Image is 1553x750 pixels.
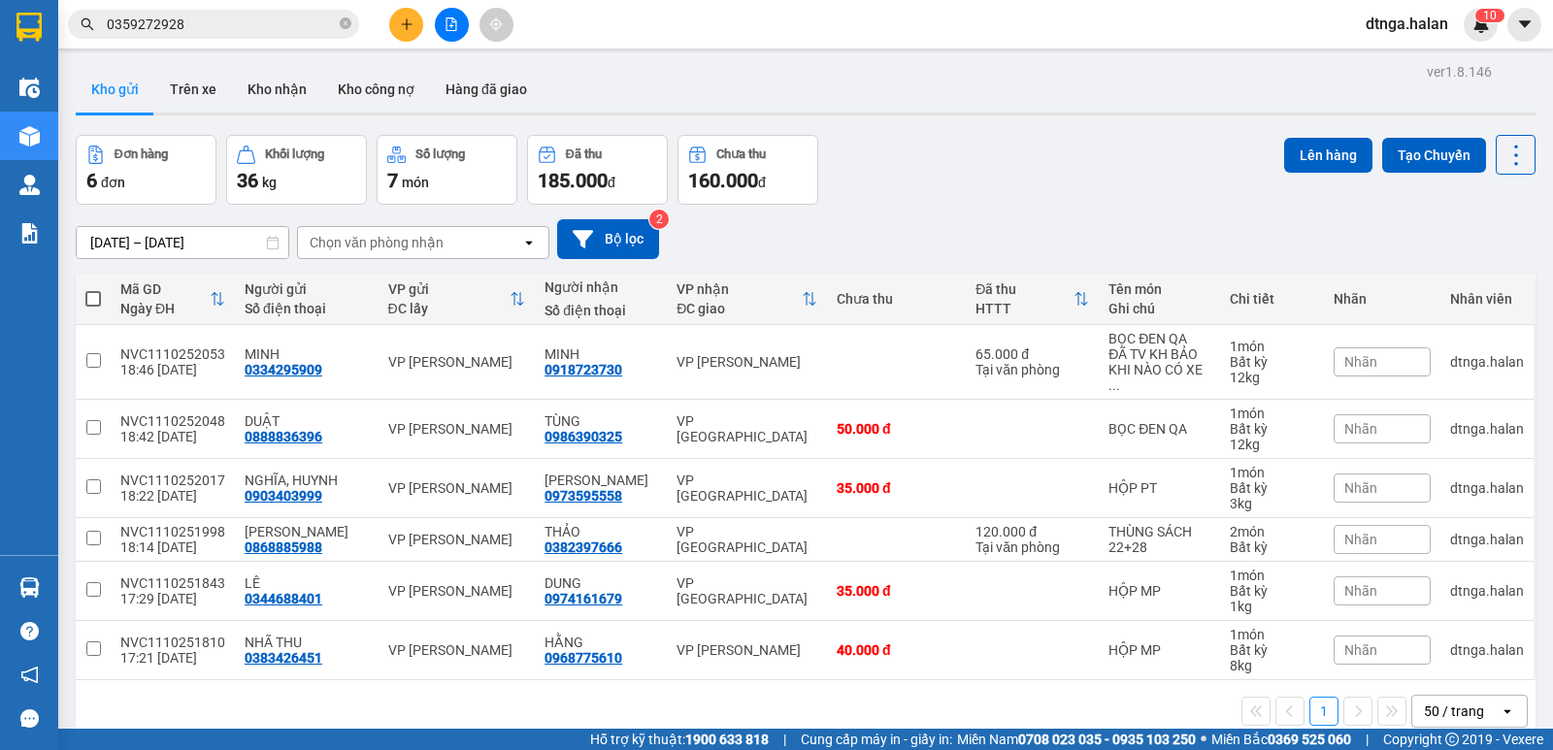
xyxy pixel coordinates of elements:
button: Đã thu185.000đ [527,135,668,205]
div: 8 kg [1230,658,1314,673]
button: aim [479,8,513,42]
div: 2 món [1230,524,1314,539]
div: LÊ [245,575,369,591]
div: BỌC ĐEN QA [1108,421,1210,437]
div: Người nhận [545,279,657,295]
div: NVC1110251998 [120,524,225,539]
div: VP [PERSON_NAME] [388,480,526,496]
div: VP [GEOGRAPHIC_DATA] [677,413,817,444]
div: NVC1110252017 [120,473,225,488]
div: 0973595558 [545,488,622,504]
button: Kho gửi [76,66,154,113]
div: VP [PERSON_NAME] [677,354,817,370]
img: warehouse-icon [19,78,40,98]
div: 18:22 [DATE] [120,488,225,504]
div: NVC1110251843 [120,575,225,591]
div: 0974161679 [545,591,622,606]
button: Tạo Chuyến [1382,138,1486,173]
sup: 10 [1475,9,1504,22]
div: 18:14 [DATE] [120,539,225,555]
div: NVC1110251810 [120,635,225,650]
span: question-circle [20,622,39,640]
div: NGHĨA, HUYNH [245,473,369,488]
div: VP nhận [677,281,802,297]
div: MAI HƯƠNG [545,473,657,488]
div: HẰNG [545,635,657,650]
span: Hỗ trợ kỹ thuật: [590,729,769,750]
div: 0986390325 [545,429,622,444]
div: dtnga.halan [1450,583,1524,599]
div: Chi tiết [1230,291,1314,307]
div: 50 / trang [1424,701,1484,721]
span: ⚪️ [1201,735,1206,743]
div: Khối lượng [265,147,324,161]
div: Số điện thoại [545,303,657,318]
div: 120.000 đ [975,524,1089,539]
div: NVC1110252048 [120,413,225,429]
span: 6 [86,169,97,192]
div: dtnga.halan [1450,480,1524,496]
span: dtnga.halan [1350,12,1464,36]
div: dtnga.halan [1450,642,1524,658]
div: VP [GEOGRAPHIC_DATA] [677,473,817,504]
div: VP [PERSON_NAME] [388,642,526,658]
span: message [20,709,39,728]
div: Tại văn phòng [975,362,1089,377]
svg: open [1500,703,1515,719]
span: search [81,17,94,31]
div: 0903403999 [245,488,322,504]
div: VP [GEOGRAPHIC_DATA] [677,524,817,555]
div: HỘP PT [1108,480,1210,496]
img: solution-icon [19,223,40,244]
div: 35.000 đ [837,480,956,496]
span: món [402,175,429,190]
div: 17:21 [DATE] [120,650,225,666]
div: THÙNG SÁCH [1108,524,1210,539]
span: Cung cấp máy in - giấy in: [801,729,952,750]
span: Nhãn [1344,354,1377,370]
span: caret-down [1516,16,1534,33]
button: Kho nhận [232,66,322,113]
div: HTTT [975,301,1074,316]
span: Nhãn [1344,532,1377,547]
div: 0868885988 [245,539,322,555]
input: Select a date range. [77,227,288,258]
div: Tên món [1108,281,1210,297]
div: Đơn hàng [115,147,168,161]
span: 7 [387,169,398,192]
span: kg [262,175,277,190]
span: | [783,729,786,750]
button: Số lượng7món [377,135,517,205]
div: Bất kỳ [1230,480,1314,496]
span: đ [608,175,615,190]
div: 0382397666 [545,539,622,555]
div: Ngày ĐH [120,301,210,316]
div: 50.000 đ [837,421,956,437]
div: Tại văn phòng [975,539,1089,555]
button: plus [389,8,423,42]
div: Nhãn [1334,291,1431,307]
div: Chưa thu [837,291,956,307]
span: plus [400,17,413,31]
button: Trên xe [154,66,232,113]
div: DUẬT [245,413,369,429]
span: Miền Bắc [1211,729,1351,750]
button: caret-down [1507,8,1541,42]
div: ĐÃ TV KH BẢO KHI NÀO CÓ XE THÌ CHO HÀNG ĐI [1108,346,1210,393]
div: 12 kg [1230,437,1314,452]
div: HỘP MP [1108,583,1210,599]
span: Miền Nam [957,729,1196,750]
div: 1 món [1230,465,1314,480]
th: Toggle SortBy [667,274,827,325]
div: dtnga.halan [1450,421,1524,437]
div: 0888836396 [245,429,322,444]
div: DUNG [545,575,657,591]
div: VP gửi [388,281,511,297]
div: Ghi chú [1108,301,1210,316]
th: Toggle SortBy [379,274,536,325]
div: Chưa thu [716,147,766,161]
span: file-add [445,17,458,31]
span: 185.000 [538,169,608,192]
div: 17:29 [DATE] [120,591,225,606]
button: Khối lượng36kg [226,135,367,205]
